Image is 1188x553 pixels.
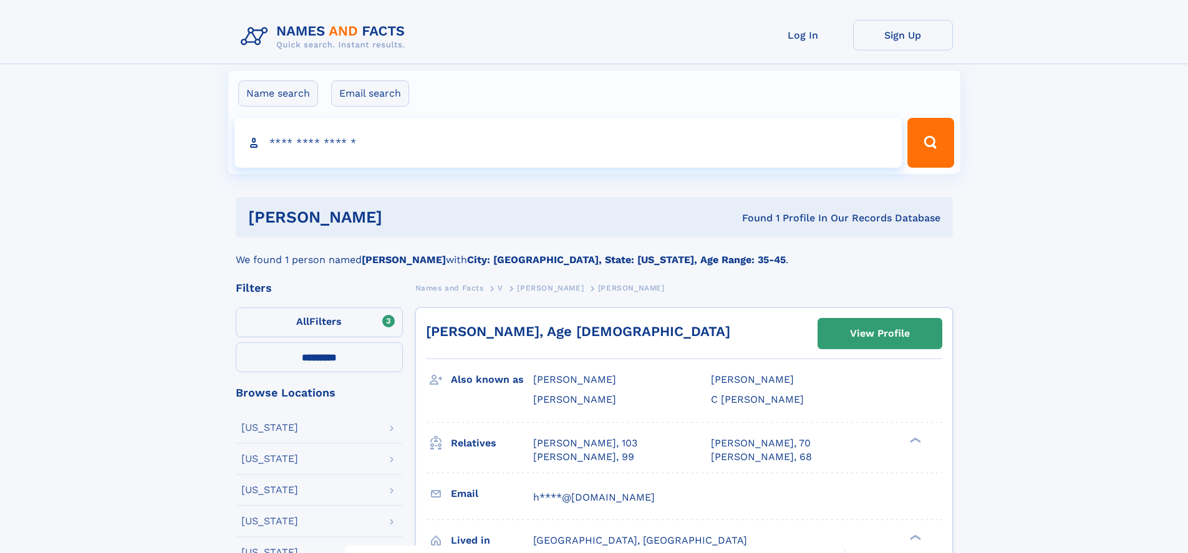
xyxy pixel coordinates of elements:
[711,436,811,450] a: [PERSON_NAME], 70
[907,436,922,444] div: ❯
[711,373,794,385] span: [PERSON_NAME]
[236,307,403,337] label: Filters
[296,315,309,327] span: All
[853,20,953,50] a: Sign Up
[533,450,634,464] a: [PERSON_NAME], 99
[711,450,812,464] a: [PERSON_NAME], 68
[241,454,298,464] div: [US_STATE]
[236,387,403,398] div: Browse Locations
[711,393,804,405] span: C [PERSON_NAME]
[331,80,409,107] label: Email search
[362,254,446,266] b: [PERSON_NAME]
[236,282,403,294] div: Filters
[533,373,616,385] span: [PERSON_NAME]
[498,284,503,292] span: V
[451,483,533,504] h3: Email
[415,280,484,296] a: Names and Facts
[907,118,954,168] button: Search Button
[598,284,665,292] span: [PERSON_NAME]
[241,423,298,433] div: [US_STATE]
[241,516,298,526] div: [US_STATE]
[907,533,922,541] div: ❯
[562,211,940,225] div: Found 1 Profile In Our Records Database
[451,433,533,454] h3: Relatives
[238,80,318,107] label: Name search
[426,324,730,339] a: [PERSON_NAME], Age [DEMOGRAPHIC_DATA]
[451,530,533,551] h3: Lived in
[753,20,853,50] a: Log In
[241,485,298,495] div: [US_STATE]
[517,280,584,296] a: [PERSON_NAME]
[818,319,942,349] a: View Profile
[533,393,616,405] span: [PERSON_NAME]
[451,369,533,390] h3: Also known as
[234,118,902,168] input: search input
[467,254,786,266] b: City: [GEOGRAPHIC_DATA], State: [US_STATE], Age Range: 35-45
[236,238,953,267] div: We found 1 person named with .
[850,319,910,348] div: View Profile
[517,284,584,292] span: [PERSON_NAME]
[498,280,503,296] a: V
[533,534,747,546] span: [GEOGRAPHIC_DATA], [GEOGRAPHIC_DATA]
[236,20,415,54] img: Logo Names and Facts
[533,436,637,450] a: [PERSON_NAME], 103
[248,209,563,225] h1: [PERSON_NAME]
